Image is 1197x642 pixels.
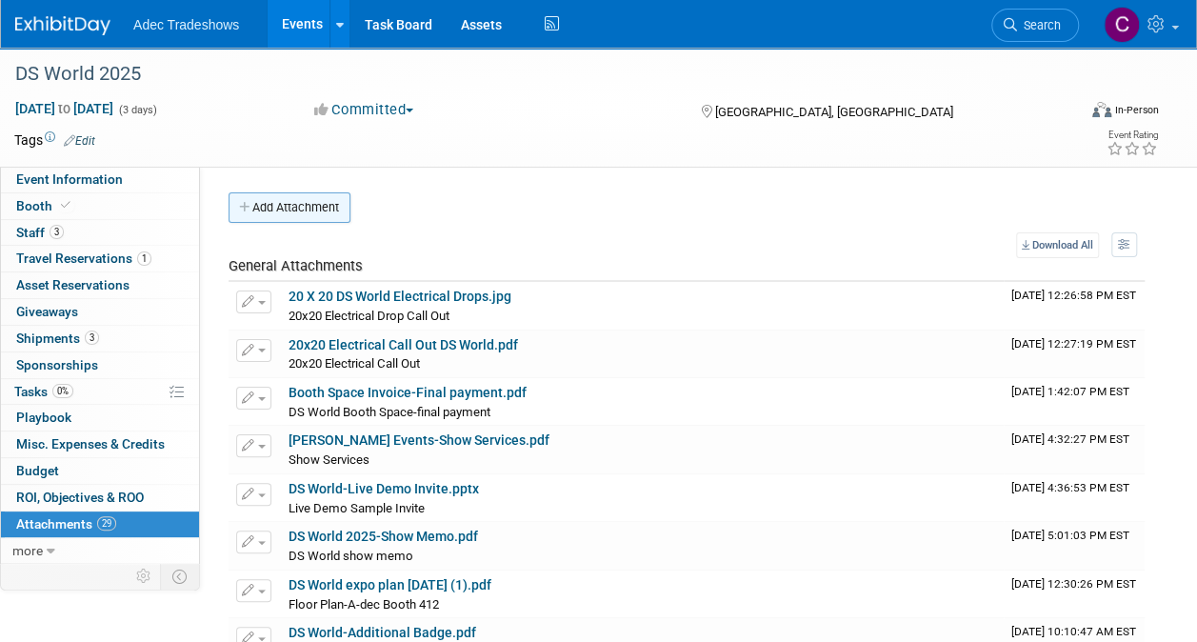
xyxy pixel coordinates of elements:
[1,272,199,298] a: Asset Reservations
[1011,432,1129,446] span: Upload Timestamp
[1092,102,1111,117] img: Format-Inperson.png
[16,410,71,425] span: Playbook
[1,379,199,405] a: Tasks0%
[1,246,199,271] a: Travel Reservations1
[1004,426,1145,473] td: Upload Timestamp
[308,100,421,120] button: Committed
[9,57,1061,91] div: DS World 2025
[715,105,953,119] span: [GEOGRAPHIC_DATA], [GEOGRAPHIC_DATA]
[137,251,151,266] span: 1
[128,564,161,589] td: Personalize Event Tab Strip
[1004,474,1145,522] td: Upload Timestamp
[16,277,130,292] span: Asset Reservations
[289,452,369,467] span: Show Services
[1,299,199,325] a: Giveaways
[1011,481,1129,494] span: Upload Timestamp
[64,134,95,148] a: Edit
[289,625,476,640] a: DS World-Additional Badge.pdf
[992,99,1159,128] div: Event Format
[14,130,95,150] td: Tags
[16,171,123,187] span: Event Information
[1107,130,1158,140] div: Event Rating
[1,220,199,246] a: Staff3
[1,405,199,431] a: Playbook
[229,192,350,223] button: Add Attachment
[1011,529,1129,542] span: Upload Timestamp
[1004,331,1145,378] td: Upload Timestamp
[16,198,74,213] span: Booth
[133,17,239,32] span: Adec Tradeshows
[1,431,199,457] a: Misc. Expenses & Credits
[289,501,425,515] span: Live Demo Sample Invite
[1011,577,1136,591] span: Upload Timestamp
[289,309,449,323] span: 20x20 Electrical Drop Call Out
[12,543,43,558] span: more
[16,490,144,505] span: ROI, Objectives & ROO
[16,357,98,372] span: Sponsorships
[1004,378,1145,426] td: Upload Timestamp
[1004,282,1145,330] td: Upload Timestamp
[1011,289,1136,302] span: Upload Timestamp
[55,101,73,116] span: to
[1,485,199,511] a: ROI, Objectives & ROO
[991,9,1079,42] a: Search
[161,564,200,589] td: Toggle Event Tabs
[52,384,73,398] span: 0%
[289,356,420,371] span: 20x20 Electrical Call Out
[289,385,527,400] a: Booth Space Invoice-Final payment.pdf
[16,304,78,319] span: Giveaways
[289,432,549,448] a: [PERSON_NAME] Events-Show Services.pdf
[16,331,99,346] span: Shipments
[16,436,165,451] span: Misc. Expenses & Credits
[289,549,413,563] span: DS World show memo
[1004,571,1145,618] td: Upload Timestamp
[1011,385,1129,398] span: Upload Timestamp
[1,352,199,378] a: Sponsorships
[14,100,114,117] span: [DATE] [DATE]
[14,384,73,399] span: Tasks
[16,225,64,240] span: Staff
[117,104,157,116] span: (3 days)
[289,337,518,352] a: 20x20 Electrical Call Out DS World.pdf
[16,463,59,478] span: Budget
[97,516,116,531] span: 29
[1114,103,1159,117] div: In-Person
[1,512,199,537] a: Attachments29
[289,405,490,419] span: DS World Booth Space-final payment
[1,326,199,351] a: Shipments3
[50,225,64,239] span: 3
[1,538,199,564] a: more
[289,289,511,304] a: 20 X 20 DS World Electrical Drops.jpg
[1104,7,1140,43] img: Carol Schmidlin
[1011,625,1136,638] span: Upload Timestamp
[289,481,479,496] a: DS World-Live Demo Invite.pptx
[16,516,116,532] span: Attachments
[1,167,199,192] a: Event Information
[1016,232,1099,258] a: Download All
[289,529,478,544] a: DS World 2025-Show Memo.pdf
[15,16,110,35] img: ExhibitDay
[1,458,199,484] a: Budget
[289,577,491,592] a: DS World expo plan [DATE] (1).pdf
[229,257,363,274] span: General Attachments
[1017,18,1061,32] span: Search
[16,251,151,266] span: Travel Reservations
[1011,337,1136,351] span: Upload Timestamp
[289,597,439,612] span: Floor Plan-A-dec Booth 412
[1,193,199,219] a: Booth
[85,331,99,345] span: 3
[1004,522,1145,570] td: Upload Timestamp
[61,200,70,211] i: Booth reservation complete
